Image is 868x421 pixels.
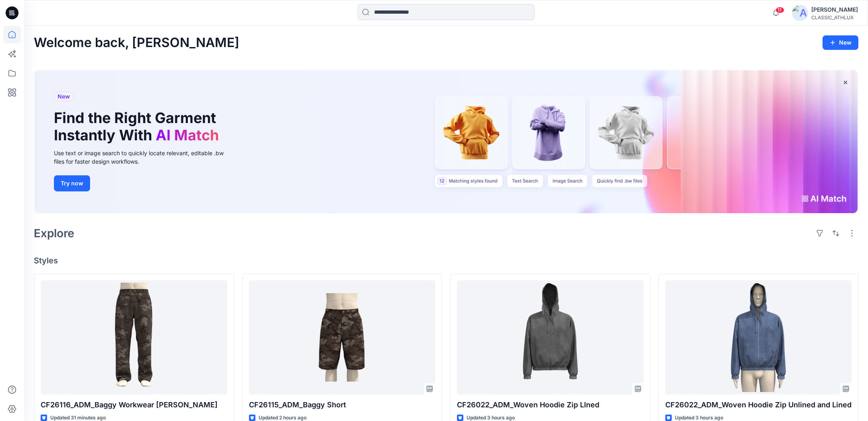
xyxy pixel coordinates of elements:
p: CF26022_ADM_Woven Hoodie Zip LIned [457,399,644,411]
a: CF26116_ADM_Baggy Workwear Jean [41,280,227,395]
span: New [58,92,70,101]
button: Try now [54,175,90,191]
span: 11 [775,7,784,13]
a: CF26022_ADM_Woven Hoodie Zip LIned [457,280,644,395]
h4: Styles [34,256,858,265]
div: Use text or image search to quickly locate relevant, editable .bw files for faster design workflows. [54,149,235,166]
span: AI Match [156,126,219,144]
p: CF26022_ADM_Woven Hoodie Zip Unlined and Lined [665,399,852,411]
a: CF26022_ADM_Woven Hoodie Zip Unlined and Lined [665,280,852,395]
button: New [823,35,858,50]
img: avatar [792,5,808,21]
a: CF26115_ADM_Baggy Short [249,280,436,395]
p: CF26116_ADM_Baggy Workwear [PERSON_NAME] [41,399,227,411]
div: CLASSIC_ATHLUX [811,14,858,21]
h2: Welcome back, [PERSON_NAME] [34,35,239,50]
h2: Explore [34,227,74,240]
div: [PERSON_NAME] [811,5,858,14]
h1: Find the Right Garment Instantly With [54,109,223,144]
p: CF26115_ADM_Baggy Short [249,399,436,411]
